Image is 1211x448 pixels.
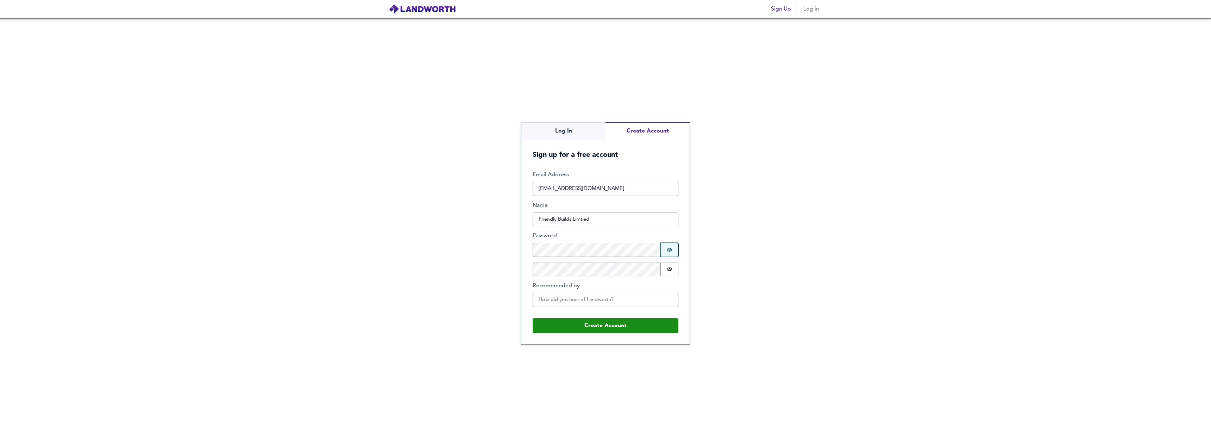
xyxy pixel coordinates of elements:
[661,243,678,257] button: Show password
[533,213,678,227] input: What should we call you?
[768,2,794,16] button: Sign Up
[389,4,456,14] img: logo
[533,202,678,210] label: Name
[605,122,690,140] button: Create Account
[771,4,791,14] span: Sign Up
[533,293,678,307] input: How did you hear of Landworth?
[803,4,820,14] span: Log in
[533,318,678,333] button: Create Account
[661,263,678,277] button: Show password
[533,232,678,240] label: Password
[533,282,678,290] label: Recommended by
[533,182,678,196] input: How can we reach you?
[533,171,678,179] label: Email Address
[521,140,690,160] h5: Sign up for a free account
[800,2,822,16] button: Log in
[521,122,605,140] button: Log In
